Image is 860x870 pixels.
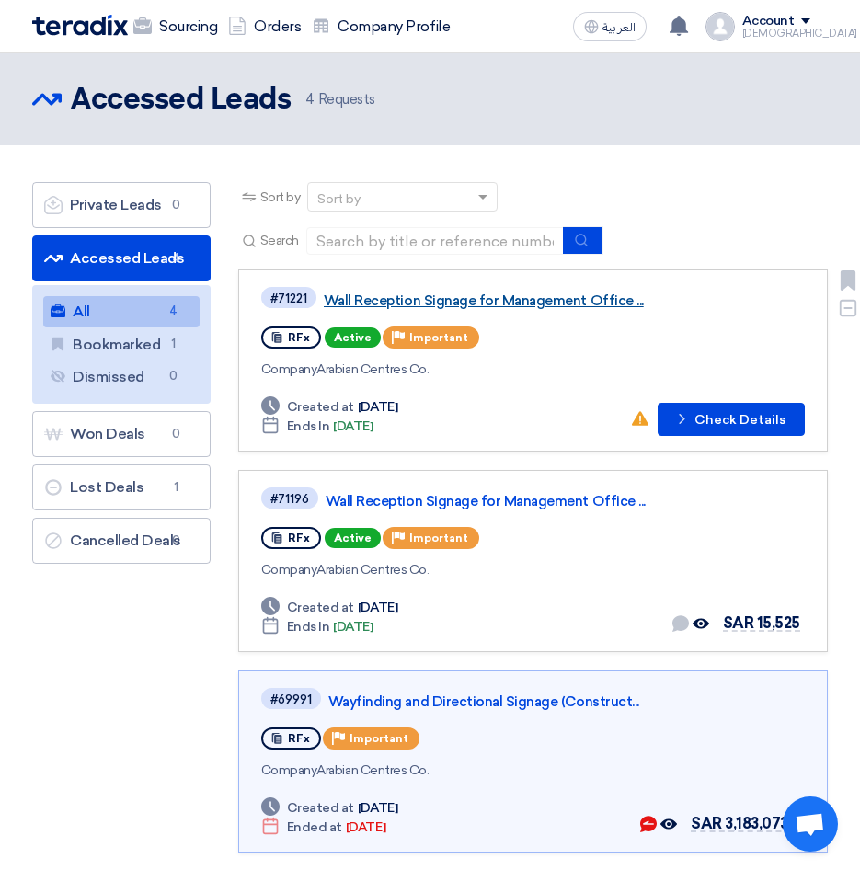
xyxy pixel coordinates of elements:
a: Dismissed [43,361,200,393]
span: Created at [287,798,354,818]
span: 0 [163,367,185,386]
span: SAR 3,183,073.5 [691,815,800,832]
span: Important [350,732,408,745]
span: Sort by [260,188,301,207]
span: 1 [163,335,185,354]
a: Accessed Leads4 [32,235,211,281]
span: Company [261,361,317,377]
div: [DATE] [261,417,373,436]
span: RFx [288,532,310,544]
div: #71221 [270,292,307,304]
span: 1 [166,478,188,497]
span: Important [409,532,468,544]
a: Wayfinding and Directional Signage (Construct... [328,693,788,710]
span: Created at [287,397,354,417]
a: Wall Reception Signage for Management Office ... [324,292,784,309]
span: Important [409,331,468,344]
a: Orders [223,6,306,47]
div: #69991 [270,693,312,705]
img: profile_test.png [705,12,735,41]
a: Sourcing [128,6,223,47]
a: Open chat [783,796,838,852]
span: 4 [163,302,185,321]
span: SAR 15,525 [723,614,800,632]
button: العربية [573,12,647,41]
span: Active [325,528,381,548]
div: [DATE] [261,598,397,617]
span: العربية [602,21,636,34]
div: [DEMOGRAPHIC_DATA] [742,29,857,39]
a: Bookmarked [43,329,200,361]
a: Private Leads0 [32,182,211,228]
span: 0 [166,196,188,214]
h2: Accessed Leads [71,82,291,119]
img: Teradix logo [32,15,128,36]
span: Ended at [287,818,342,837]
div: Account [742,14,795,29]
span: Requests [305,89,375,110]
span: Search [260,231,299,250]
span: Ends In [287,617,330,636]
a: Won Deals0 [32,411,211,457]
div: Arabian Centres Co. [261,560,805,579]
span: 0 [166,425,188,443]
span: Company [261,562,317,578]
span: Active [325,327,381,348]
span: 4 [166,249,188,268]
div: [DATE] [261,617,373,636]
div: [DATE] [261,397,397,417]
a: Company Profile [306,6,455,47]
div: Arabian Centres Co. [261,360,805,379]
div: Arabian Centres Co. [261,761,805,780]
div: Sort by [317,189,361,209]
span: RFx [288,331,310,344]
a: Wall Reception Signage for Management Office ... [326,493,785,509]
span: 0 [166,532,188,550]
div: #71196 [270,493,309,505]
a: Cancelled Deals0 [32,518,211,564]
span: Company [261,762,317,778]
div: [DATE] [261,818,385,837]
button: Check Details [658,403,805,436]
input: Search by title or reference number [306,227,564,255]
a: All [43,296,200,327]
div: [DATE] [261,798,397,818]
span: Ends In [287,417,330,436]
a: Lost Deals1 [32,464,211,510]
span: Created at [287,598,354,617]
span: 4 [305,91,315,108]
span: RFx [288,732,310,745]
